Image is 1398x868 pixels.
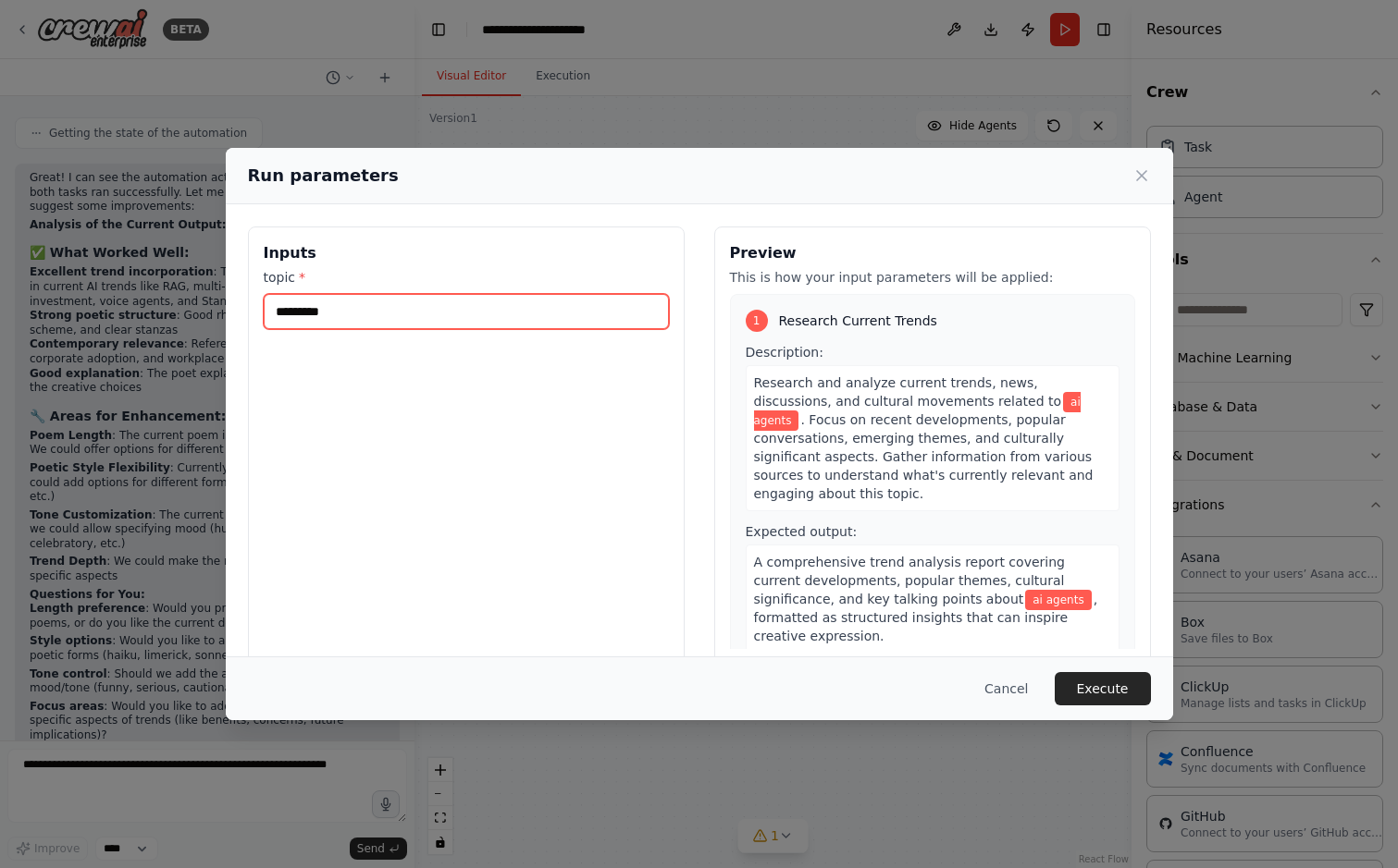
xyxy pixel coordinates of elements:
[248,163,399,189] h2: Run parameters
[264,268,669,287] label: topic
[264,242,669,264] h3: Inputs
[779,312,937,330] span: Research Current Trends
[970,672,1043,705] button: Cancel
[1025,590,1091,610] span: Variable: topic
[1055,672,1151,705] button: Execute
[754,592,1098,643] span: , formatted as structured insights that can inspire creative expression.
[730,268,1135,287] p: This is how your input parameters will be applied:
[754,392,1081,431] span: Variable: topic
[754,555,1065,606] span: A comprehensive trend analysis report covering current developments, popular themes, cultural sig...
[746,524,858,539] span: Expected output:
[746,345,823,360] span: Description:
[730,242,1135,264] h3: Preview
[746,310,768,332] div: 1
[754,375,1062,409] span: Research and analyze current trends, news, discussions, and cultural movements related to
[754,412,1094,501] span: . Focus on recent developments, popular conversations, emerging themes, and culturally significan...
